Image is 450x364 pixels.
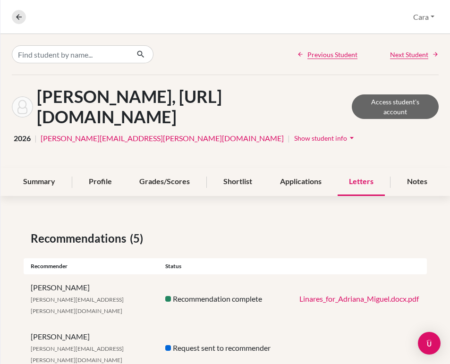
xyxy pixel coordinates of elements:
[396,168,439,196] div: Notes
[294,131,357,145] button: Show student infoarrow_drop_down
[12,168,67,196] div: Summary
[409,8,439,26] button: Cara
[158,262,293,271] div: Status
[288,133,290,144] span: |
[37,86,352,127] h1: [PERSON_NAME], [URL][DOMAIN_NAME]
[41,133,284,144] a: [PERSON_NAME][EMAIL_ADDRESS][PERSON_NAME][DOMAIN_NAME]
[31,345,124,364] span: [PERSON_NAME][EMAIL_ADDRESS][PERSON_NAME][DOMAIN_NAME]
[31,230,130,247] span: Recommendations
[31,296,124,314] span: [PERSON_NAME][EMAIL_ADDRESS][PERSON_NAME][DOMAIN_NAME]
[128,168,201,196] div: Grades/Scores
[12,96,33,118] img: https://easalvador.powerschool.com/admin/students/home.html?frn=001728 Miguel Jeer's avatar
[130,230,147,247] span: (5)
[297,50,357,59] a: Previous Student
[418,332,441,355] div: Open Intercom Messenger
[158,293,293,305] div: Recommendation complete
[12,45,129,63] input: Find student by name...
[24,282,158,316] div: [PERSON_NAME]
[390,50,439,59] a: Next Student
[299,294,419,303] a: Linares_for_Adriana_Miguel.docx.pdf
[338,168,385,196] div: Letters
[307,50,357,59] span: Previous Student
[390,50,428,59] span: Next Student
[14,133,31,144] span: 2026
[352,94,439,119] a: Access student's account
[158,342,293,354] div: Request sent to recommender
[212,168,263,196] div: Shortlist
[347,133,357,143] i: arrow_drop_down
[34,133,37,144] span: |
[77,168,123,196] div: Profile
[24,262,158,271] div: Recommender
[269,168,333,196] div: Applications
[294,134,347,142] span: Show student info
